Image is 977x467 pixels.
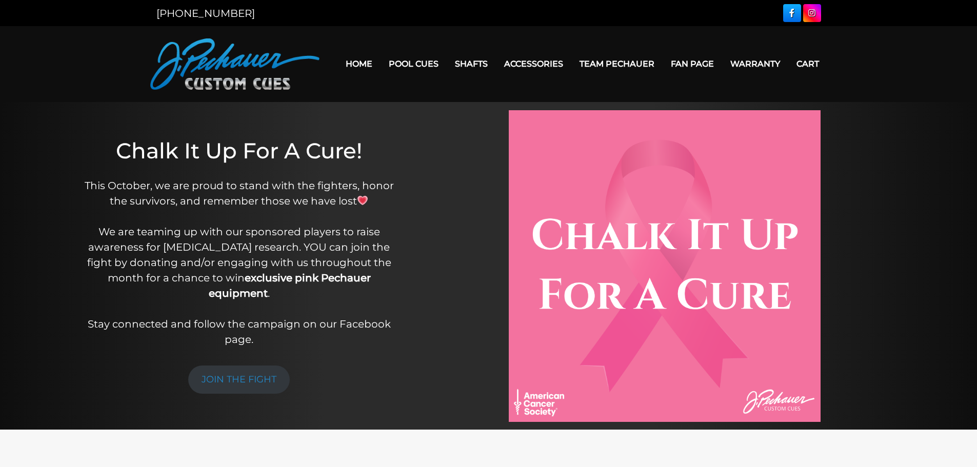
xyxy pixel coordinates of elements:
[722,51,788,77] a: Warranty
[337,51,381,77] a: Home
[496,51,571,77] a: Accessories
[209,272,371,299] strong: exclusive pink Pechauer equipment
[381,51,447,77] a: Pool Cues
[78,178,400,347] p: This October, we are proud to stand with the fighters, honor the survivors, and remember those we...
[663,51,722,77] a: Fan Page
[447,51,496,77] a: Shafts
[156,7,255,19] a: [PHONE_NUMBER]
[357,195,368,206] img: 💗
[78,138,400,164] h1: Chalk It Up For A Cure!
[188,366,290,394] a: JOIN THE FIGHT
[150,38,320,90] img: Pechauer Custom Cues
[571,51,663,77] a: Team Pechauer
[788,51,827,77] a: Cart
